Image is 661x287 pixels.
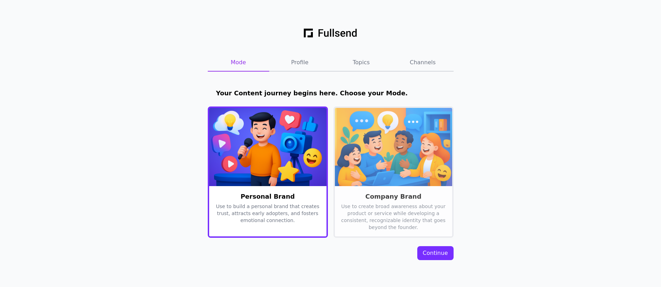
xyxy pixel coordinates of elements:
div: Personal Brand [215,192,321,201]
button: Topics [331,54,392,72]
button: Mode [208,54,269,72]
button: Profile [269,54,331,72]
button: Continue [417,246,454,260]
div: Continue [423,249,448,257]
div: Company Brand [340,192,447,201]
button: Channels [392,54,454,72]
h1: Your Content journey begins here. Choose your Mode. [208,88,454,98]
img: Founder Illustration [209,108,326,186]
img: Team Illustration [335,108,452,186]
